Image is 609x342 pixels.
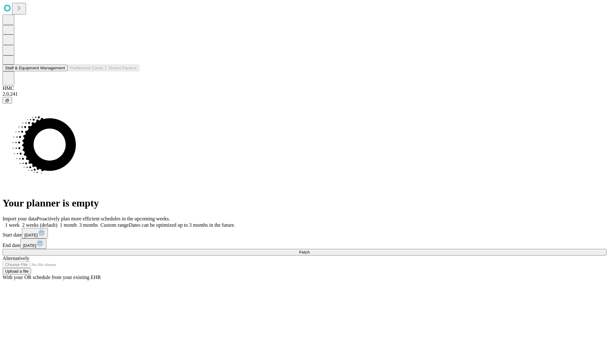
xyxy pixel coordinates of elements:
span: Fetch [299,250,310,255]
button: Preference Cards [68,65,106,71]
div: Start date [3,228,606,238]
div: End date [3,238,606,249]
span: Proactively plan more efficient schedules in the upcoming weeks. [37,216,170,221]
button: Tenant Params [106,65,139,71]
span: Alternatively [3,256,29,261]
span: @ [5,98,10,103]
span: Import your data [3,216,37,221]
span: 3 months [79,222,98,228]
span: With your OR schedule from your existing EHR [3,275,101,280]
button: Fetch [3,249,606,256]
span: 1 week [5,222,20,228]
span: Dates can be optimized up to 3 months in the future. [129,222,235,228]
button: Staff & Equipment Management [3,65,68,71]
h1: Your planner is empty [3,197,606,209]
span: [DATE] [24,233,38,237]
span: 1 month [60,222,77,228]
button: @ [3,97,12,104]
div: 2.0.241 [3,91,606,97]
button: Upload a file [3,268,31,275]
button: [DATE] [22,228,48,238]
button: [DATE] [20,238,46,249]
div: HMC [3,85,606,91]
span: Custom range [101,222,129,228]
span: [DATE] [23,243,36,248]
span: 2 weeks (default) [22,222,57,228]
